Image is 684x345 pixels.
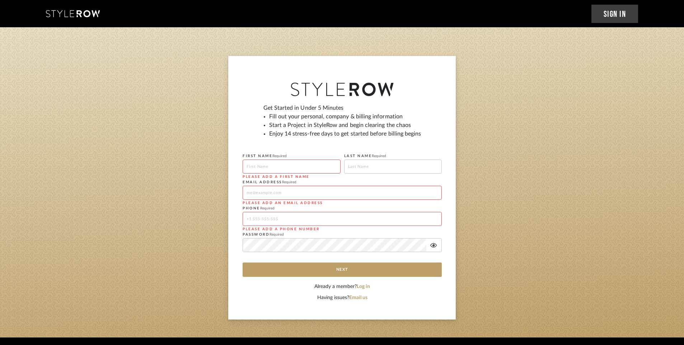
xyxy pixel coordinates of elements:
div: Please add a phone number [243,226,442,232]
li: Enjoy 14 stress-free days to get started before billing begins [269,129,421,138]
input: +1 555-555-555 [243,212,442,226]
label: PASSWORD [243,232,284,237]
button: Log in [357,283,370,290]
span: Required [272,154,287,158]
a: Email us [349,295,367,300]
li: Fill out your personal, company & billing information [269,112,421,121]
label: LAST NAME [344,154,386,158]
label: FIRST NAME [243,154,287,158]
input: First Name [243,160,341,174]
span: Required [282,180,296,184]
div: Having issues? [243,294,442,302]
span: Required [372,154,386,158]
input: me@example.com [243,186,442,200]
label: PHONE [243,206,275,211]
div: Get Started in Under 5 Minutes [263,104,421,144]
div: Please add an email address [243,200,442,206]
input: Last Name [344,160,442,174]
div: Already a member? [243,283,442,290]
button: Next [243,263,442,277]
div: Please add a first name [243,174,341,180]
span: Required [270,233,284,236]
label: EMAIL ADDRESS [243,180,296,184]
a: Sign In [591,5,638,23]
li: Start a Project in StyleRow and begin clearing the chaos [269,121,421,129]
span: Required [260,207,275,210]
